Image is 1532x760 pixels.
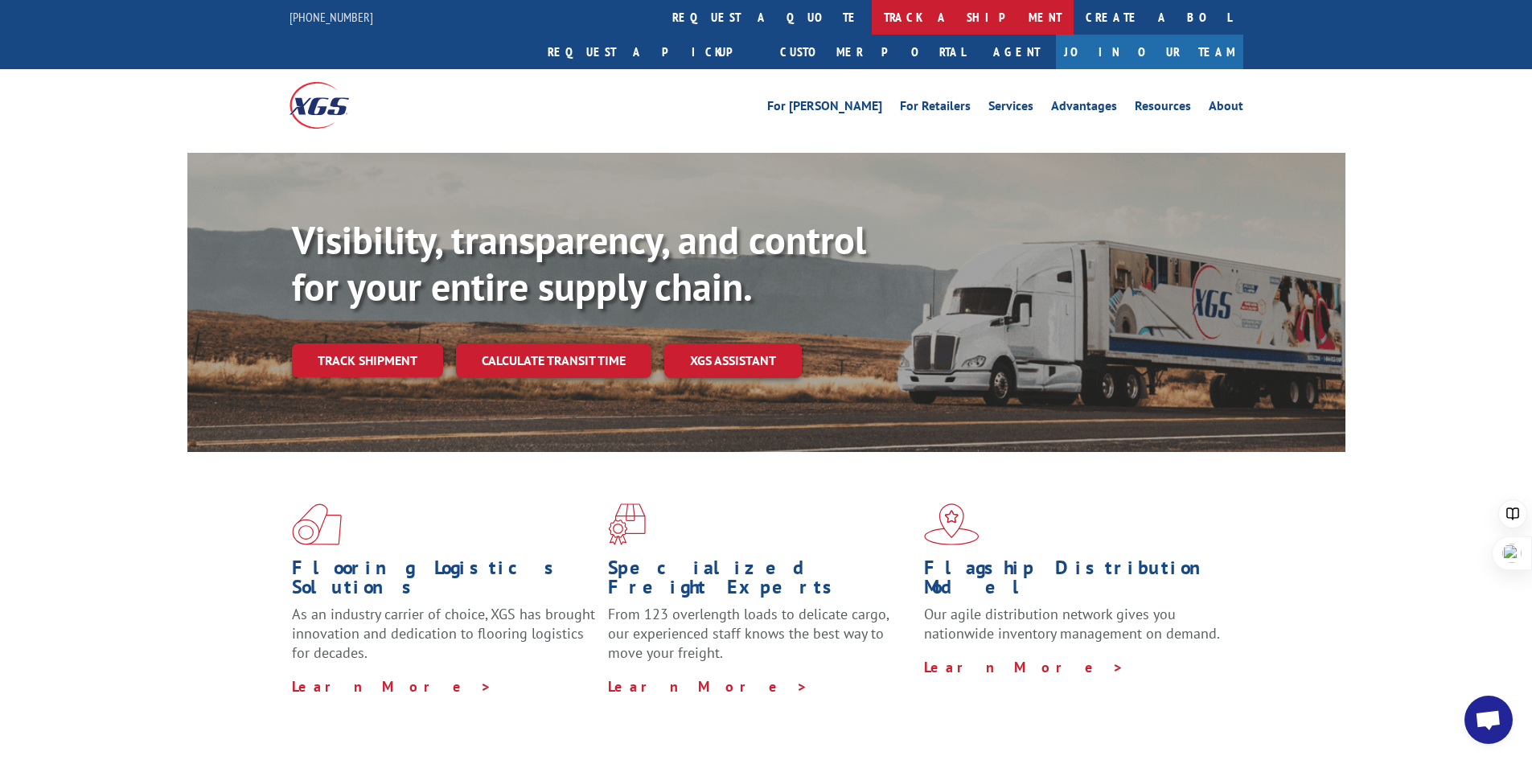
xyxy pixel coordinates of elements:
[292,677,492,696] a: Learn More >
[292,558,596,605] h1: Flooring Logistics Solutions
[292,503,342,545] img: xgs-icon-total-supply-chain-intelligence-red
[664,343,802,378] a: XGS ASSISTANT
[608,558,912,605] h1: Specialized Freight Experts
[1464,696,1513,744] a: Open chat
[1209,100,1243,117] a: About
[1056,35,1243,69] a: Join Our Team
[292,605,595,662] span: As an industry carrier of choice, XGS has brought innovation and dedication to flooring logistics...
[977,35,1056,69] a: Agent
[290,9,373,25] a: [PHONE_NUMBER]
[1135,100,1191,117] a: Resources
[292,343,443,377] a: Track shipment
[536,35,768,69] a: Request a pickup
[924,658,1124,676] a: Learn More >
[924,605,1220,643] span: Our agile distribution network gives you nationwide inventory management on demand.
[292,215,866,311] b: Visibility, transparency, and control for your entire supply chain.
[924,503,980,545] img: xgs-icon-flagship-distribution-model-red
[608,503,646,545] img: xgs-icon-focused-on-flooring-red
[900,100,971,117] a: For Retailers
[608,605,912,676] p: From 123 overlength loads to delicate cargo, our experienced staff knows the best way to move you...
[768,35,977,69] a: Customer Portal
[924,558,1228,605] h1: Flagship Distribution Model
[988,100,1033,117] a: Services
[456,343,651,378] a: Calculate transit time
[608,677,808,696] a: Learn More >
[1051,100,1117,117] a: Advantages
[767,100,882,117] a: For [PERSON_NAME]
